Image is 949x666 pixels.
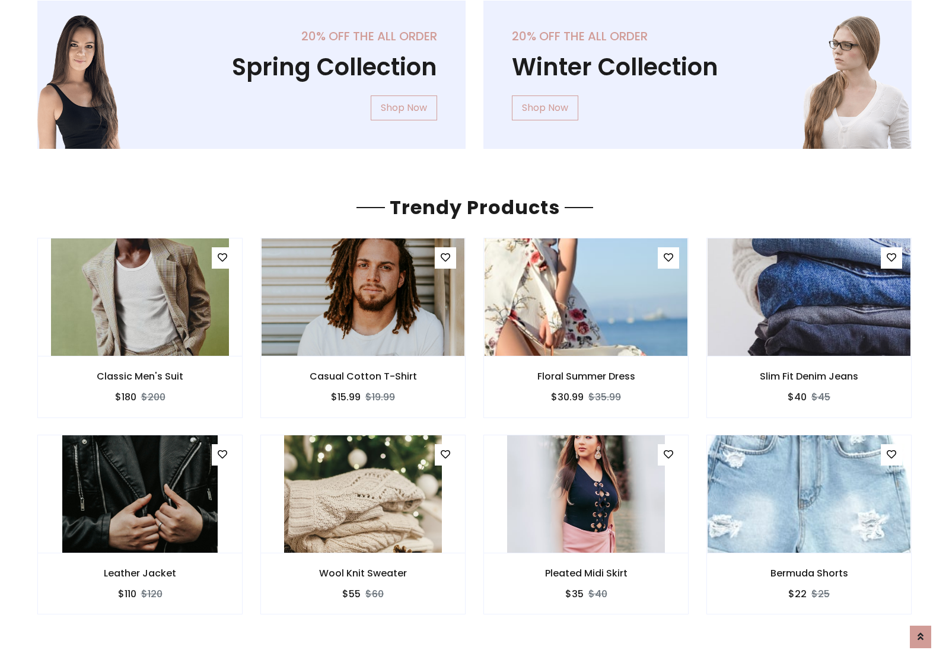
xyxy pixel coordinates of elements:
del: $19.99 [365,390,395,404]
h6: $15.99 [331,391,361,403]
h6: $55 [342,588,361,600]
h6: $35 [565,588,584,600]
del: $60 [365,587,384,601]
span: Trendy Products [385,194,565,221]
h6: Leather Jacket [38,568,242,579]
h6: $110 [118,588,136,600]
h1: Winter Collection [512,53,883,81]
del: $200 [141,390,165,404]
del: $120 [141,587,163,601]
a: Shop Now [512,95,578,120]
del: $45 [811,390,830,404]
h1: Spring Collection [66,53,437,81]
h6: $40 [788,391,807,403]
h6: $30.99 [551,391,584,403]
del: $25 [811,587,830,601]
h6: Pleated Midi Skirt [484,568,688,579]
h6: $180 [115,391,136,403]
h6: Slim Fit Denim Jeans [707,371,911,382]
h5: 20% off the all order [512,29,883,43]
del: $40 [588,587,607,601]
h6: Wool Knit Sweater [261,568,465,579]
h6: Floral Summer Dress [484,371,688,382]
h5: 20% off the all order [66,29,437,43]
h6: Classic Men's Suit [38,371,242,382]
h6: Casual Cotton T-Shirt [261,371,465,382]
a: Shop Now [371,95,437,120]
h6: Bermuda Shorts [707,568,911,579]
del: $35.99 [588,390,621,404]
h6: $22 [788,588,807,600]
